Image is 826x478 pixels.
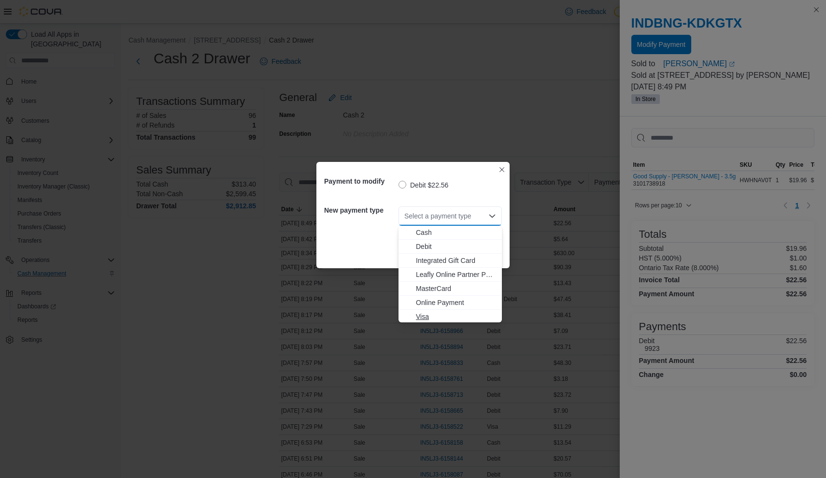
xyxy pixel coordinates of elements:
[399,310,502,324] button: Visa
[416,298,496,307] span: Online Payment
[399,254,502,268] button: Integrated Gift Card
[324,172,397,191] h5: Payment to modify
[399,268,502,282] button: Leafly Online Partner Payment
[416,312,496,321] span: Visa
[416,270,496,279] span: Leafly Online Partner Payment
[416,242,496,251] span: Debit
[399,282,502,296] button: MasterCard
[404,210,405,222] input: Accessible screen reader label
[496,164,508,175] button: Closes this modal window
[399,240,502,254] button: Debit
[399,226,502,324] div: Choose from the following options
[399,296,502,310] button: Online Payment
[399,179,448,191] label: Debit $22.56
[324,201,397,220] h5: New payment type
[488,212,496,220] button: Close list of options
[416,256,496,265] span: Integrated Gift Card
[416,228,496,237] span: Cash
[399,226,502,240] button: Cash
[416,284,496,293] span: MasterCard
